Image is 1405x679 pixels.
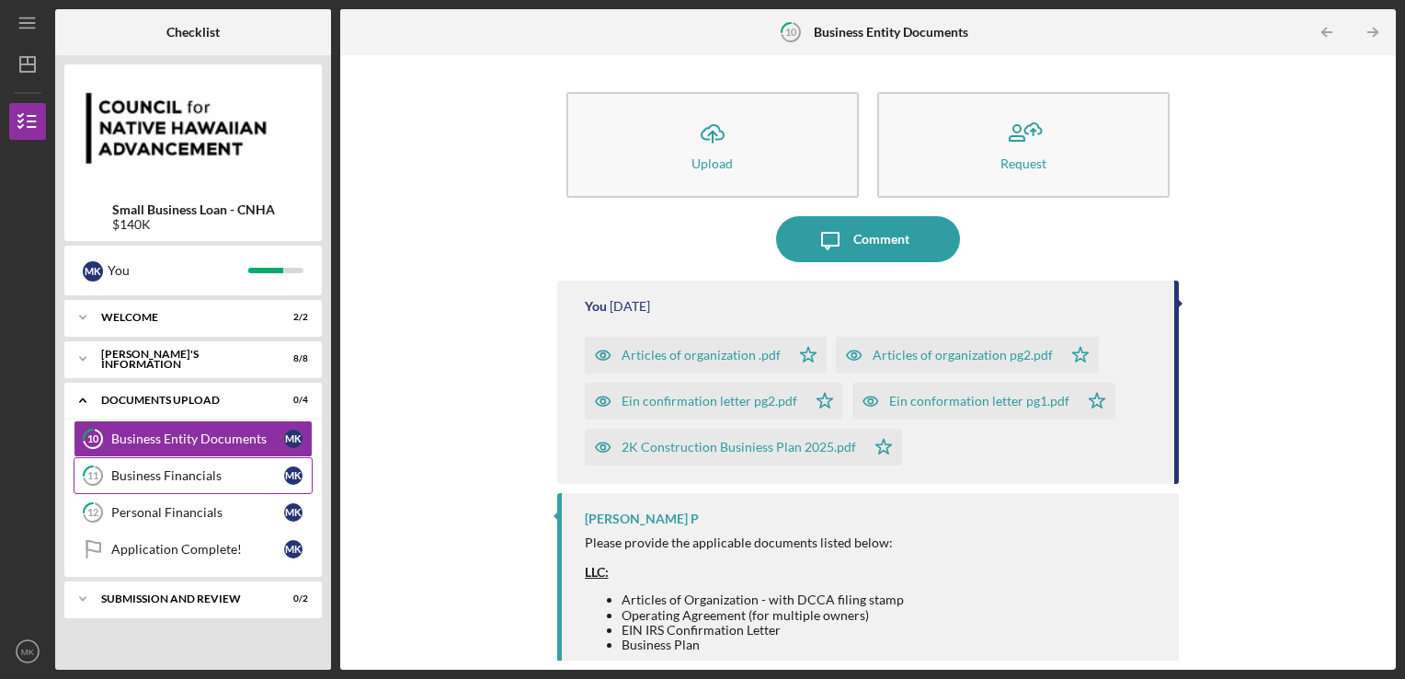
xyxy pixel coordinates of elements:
[622,638,904,652] li: Business Plan
[622,593,904,607] li: Articles of Organization - with DCCA filing stamp
[785,26,797,38] tspan: 10
[1000,156,1046,170] div: Request
[64,74,322,184] img: Product logo
[585,512,699,526] div: [PERSON_NAME] P
[101,312,262,323] div: WELCOME
[622,608,904,623] li: Operating Agreement (for multiple owners)
[112,217,275,232] div: $140K
[111,468,284,483] div: Business Financials
[284,466,303,485] div: M K
[776,216,960,262] button: Comment
[622,440,856,455] div: 2K Construction Businiess Plan 2025.pdf
[74,457,313,494] a: 11Business FinancialsMK
[585,535,904,550] div: Please provide the applicable documents listed below:
[877,92,1170,198] button: Request
[166,25,220,40] b: Checklist
[101,349,262,370] div: [PERSON_NAME]'S INFORMATION
[87,507,98,519] tspan: 12
[74,494,313,531] a: 12Personal FinancialsMK
[585,429,902,466] button: 2K Construction Businiess Plan 2025.pdf
[275,353,308,364] div: 8 / 8
[111,505,284,520] div: Personal Financials
[9,633,46,670] button: MK
[101,593,262,604] div: SUBMISSION AND REVIEW
[87,433,99,445] tspan: 10
[101,395,262,406] div: DOCUMENTS UPLOAD
[873,348,1053,363] div: Articles of organization pg2.pdf
[585,564,609,580] span: LLC:
[284,503,303,522] div: M K
[87,470,98,482] tspan: 11
[853,216,909,262] div: Comment
[112,202,275,217] b: Small Business Loan - CNHA
[836,337,1099,374] button: Articles of organization pg2.pdf
[74,531,313,568] a: Application Complete!MK
[284,430,303,448] div: M K
[566,92,859,198] button: Upload
[814,25,968,40] b: Business Entity Documents
[585,337,827,374] button: Articles of organization .pdf
[585,299,607,314] div: You
[108,255,248,286] div: You
[622,348,781,363] div: Articles of organization .pdf
[585,383,843,420] button: Ein confirmation letter pg2.pdf
[275,593,308,604] div: 0 / 2
[284,540,303,558] div: M K
[691,156,733,170] div: Upload
[111,432,284,446] div: Business Entity Documents
[889,394,1069,409] div: Ein conformation letter pg1.pdf
[610,299,650,314] time: 2025-08-09 00:11
[111,542,284,557] div: Application Complete!
[21,647,35,657] text: MK
[275,395,308,406] div: 0 / 4
[275,312,308,323] div: 2 / 2
[852,383,1115,420] button: Ein conformation letter pg1.pdf
[74,420,313,457] a: 10Business Entity DocumentsMK
[622,623,904,638] li: EIN IRS Confirmation Letter
[622,394,797,409] div: Ein confirmation letter pg2.pdf
[83,261,103,282] div: M K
